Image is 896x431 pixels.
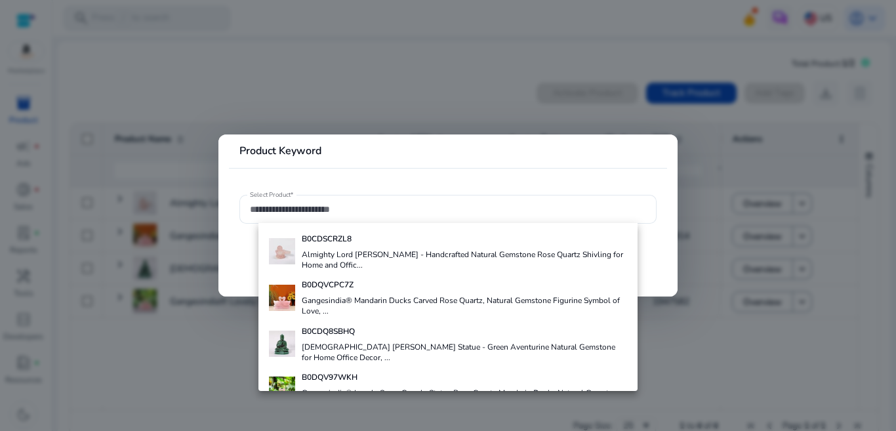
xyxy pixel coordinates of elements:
b: B0DQV97WKH [302,372,357,382]
b: B0CDQ8SBHQ [302,326,355,337]
img: 41UVomA+SBL._AC_US100_.jpg [269,285,295,311]
h4: Gangesindia® Mandarin Ducks Carved Rose Quartz, Natural Gemstone Figurine Symbol of Love, ... [302,295,626,316]
b: B0DQVCPC7Z [302,279,354,290]
h4: [DEMOGRAPHIC_DATA] [PERSON_NAME] Statue - Green Aventurine Natural Gemstone for Home Office Decor... [302,342,626,363]
img: 414Sp2djZBL._AC_US100_.jpg [269,331,295,357]
h4: Gangesindia® Lovely Swan Couple Statue Rose Quartz Mandarin Ducks Natural Gemstone Handcra... [302,388,626,409]
h4: Almighty Lord [PERSON_NAME] - Handcrafted Natural Gemstone Rose Quartz Shivling for Home and Offi... [302,249,626,270]
b: Product Keyword [239,144,321,158]
mat-label: Select Product* [250,190,294,199]
img: 31Vs59lpO9L._AC_US100_.jpg [269,238,295,264]
img: 410TeY7ABAL._AC_US100_.jpg [269,377,295,403]
b: B0CDSCRZL8 [302,234,352,244]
